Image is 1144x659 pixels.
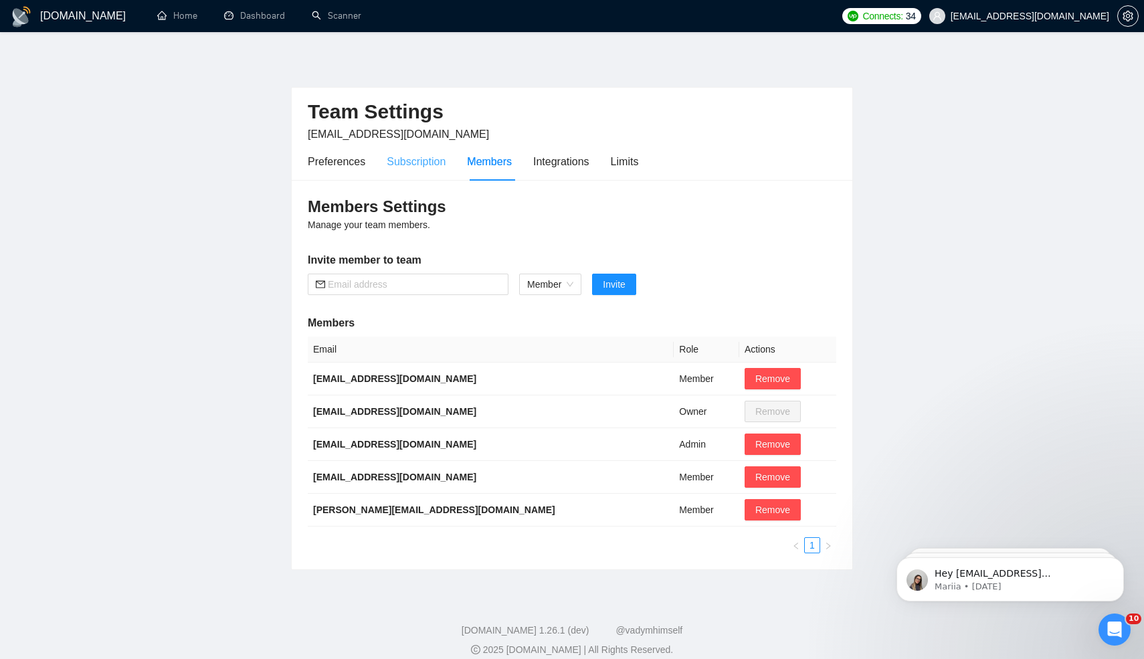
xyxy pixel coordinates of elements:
th: Actions [739,337,836,363]
textarea: Message… [11,399,256,422]
td: Member [674,461,739,494]
div: Integrations [533,153,589,170]
div: Thank you. We have received your request. 🙌 To start the process of canceling your subscription, ... [21,280,209,372]
span: left [792,542,800,550]
button: Remove [745,434,801,455]
a: 1 [805,538,820,553]
span: [EMAIL_ADDRESS][DOMAIN_NAME] [308,128,489,140]
button: left [788,537,804,553]
div: Subscription [387,153,446,170]
span: 10 [1126,614,1141,624]
h3: Members Settings [308,196,836,217]
li: 1 [804,537,820,553]
li: Next Page [820,537,836,553]
a: setting [1117,11,1139,21]
th: Role [674,337,739,363]
button: Remove [745,368,801,389]
span: user [933,11,942,21]
button: go back [9,9,34,35]
a: dashboardDashboard [224,10,285,21]
a: homeHome [157,10,197,21]
div: 2025 [DOMAIN_NAME] | All Rights Reserved. [11,643,1133,657]
b: [EMAIL_ADDRESS][DOMAIN_NAME] [313,439,476,450]
div: Preferences [308,153,365,170]
p: The team can also help [65,26,167,39]
span: 34 [906,9,916,23]
button: Remove [745,499,801,521]
input: Email address [328,277,500,292]
img: logo [11,6,32,27]
div: We’re truly bummed to part ways 😢​Thank you. We have received your request. 🙌To start the process... [11,75,219,380]
button: right [820,537,836,553]
a: [DOMAIN_NAME] 1.26.1 (dev) [462,625,589,636]
img: Profile image for AI Assistant from GigRadar 📡 [38,11,60,33]
td: Member [674,363,739,395]
button: Invite [592,274,636,295]
span: Manage your team members. [308,219,430,230]
div: Close [235,9,259,33]
button: Upload attachment [21,428,31,438]
b: [EMAIL_ADDRESS][DOMAIN_NAME] [313,472,476,482]
img: upwork-logo.png [848,11,858,21]
span: copyright [471,645,480,654]
span: setting [1118,11,1138,21]
b: [EMAIL_ADDRESS][DOMAIN_NAME] [313,373,476,384]
div: Members [467,153,512,170]
iframe: Intercom live chat [1099,614,1131,646]
iframe: Intercom notifications message [876,529,1144,623]
p: Message from Mariia, sent 4w ago [58,52,231,64]
a: @vadymhimself [615,625,682,636]
td: Member [674,494,739,527]
div: AI Assistant from GigRadar 📡 says… [11,75,257,409]
td: Owner [674,395,739,428]
a: searchScanner [312,10,361,21]
span: Remove [755,470,790,484]
h5: Invite member to team [308,252,836,268]
button: Home [209,9,235,35]
span: Remove [755,502,790,517]
button: Start recording [85,428,96,438]
span: mail [316,280,325,289]
button: Gif picker [64,428,74,438]
h5: Members [308,315,836,331]
td: Admin [674,428,739,461]
span: Hey [EMAIL_ADDRESS][DOMAIN_NAME], Looks like your Upwork agency WeTeck ran out of connects. We re... [58,39,231,222]
h2: Team Settings [308,98,836,126]
button: setting [1117,5,1139,27]
h1: AI Assistant from GigRadar 📡 [65,5,208,26]
th: Email [308,337,674,363]
h2: We’re truly bummed to part ways 😢​ [21,83,209,116]
button: Emoji picker [42,428,53,438]
span: right [824,542,832,550]
span: Remove [755,371,790,386]
b: [EMAIL_ADDRESS][DOMAIN_NAME] [313,406,476,417]
div: AI Assistant from GigRadar 📡 • Just now [21,383,187,391]
button: Send a message… [229,422,251,444]
span: Invite [603,277,625,292]
span: Connects: [862,9,902,23]
button: Remove [745,466,801,488]
span: Remove [755,437,790,452]
b: [PERSON_NAME][EMAIL_ADDRESS][DOMAIN_NAME] [313,504,555,515]
span: Member [527,274,573,294]
div: Limits [611,153,639,170]
li: Previous Page [788,537,804,553]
